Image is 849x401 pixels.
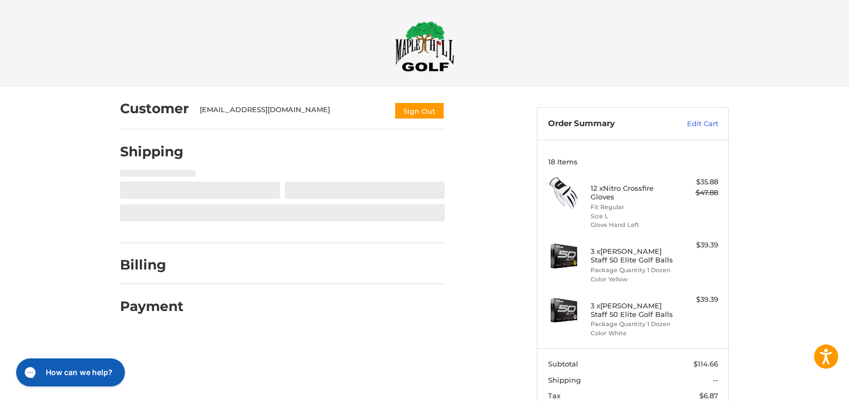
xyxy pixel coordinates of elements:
span: $6.87 [699,391,718,400]
span: Subtotal [548,359,578,368]
h4: 12 x Nitro Crossfire Gloves [591,184,673,202]
li: Package Quantity 1 Dozen [591,266,673,275]
div: $35.88 [676,177,718,188]
span: -- [713,376,718,384]
div: [EMAIL_ADDRESS][DOMAIN_NAME] [200,105,384,120]
div: $47.88 [676,188,718,198]
div: $39.39 [676,240,718,251]
img: Maple Hill Golf [395,21,454,72]
iframe: Gorgias live chat messenger [11,355,128,390]
h2: Customer [120,100,189,117]
span: Shipping [548,376,581,384]
h4: 3 x [PERSON_NAME] Staff 50 Elite Golf Balls [591,247,673,265]
li: Fit Regular [591,203,673,212]
li: Package Quantity 1 Dozen [591,320,673,329]
li: Color Yellow [591,275,673,284]
div: $39.39 [676,294,718,305]
li: Color White [591,329,673,338]
h2: Billing [120,257,183,273]
span: $114.66 [693,359,718,368]
li: Size L [591,212,673,221]
li: Glove Hand Left [591,220,673,230]
h4: 3 x [PERSON_NAME] Staff 50 Elite Golf Balls [591,301,673,319]
h3: 18 Items [548,157,718,166]
span: Tax [548,391,560,400]
a: Edit Cart [664,119,718,129]
iframe: Google Customer Reviews [760,372,849,401]
h2: Payment [120,298,184,315]
button: Sign Out [394,102,445,120]
h2: Shipping [120,143,184,160]
h3: Order Summary [548,119,664,129]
